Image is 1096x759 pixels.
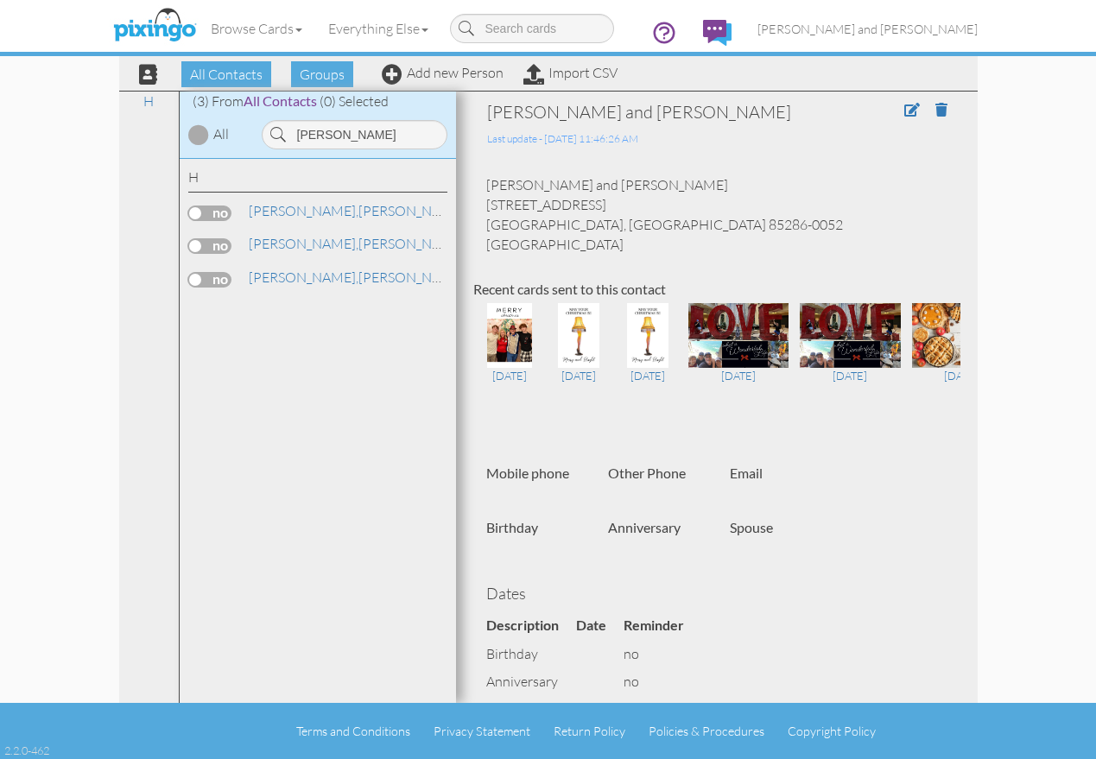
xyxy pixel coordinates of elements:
[450,14,614,43] input: Search cards
[180,92,456,111] div: (3) From
[473,175,960,254] div: [PERSON_NAME] and [PERSON_NAME] [STREET_ADDRESS] [GEOGRAPHIC_DATA], [GEOGRAPHIC_DATA] 85286-0052 ...
[608,465,686,481] strong: Other Phone
[481,368,539,383] div: [DATE]
[730,519,773,535] strong: Spouse
[315,7,441,50] a: Everything Else
[486,640,576,668] td: birthday
[213,124,229,144] div: All
[757,22,978,36] span: [PERSON_NAME] and [PERSON_NAME]
[550,368,608,383] div: [DATE]
[624,611,701,640] th: Reminder
[247,200,467,221] a: [PERSON_NAME]
[487,100,849,124] div: [PERSON_NAME] and [PERSON_NAME]
[487,132,638,145] span: Last update - [DATE] 11:46:26 AM
[247,233,467,254] a: [PERSON_NAME]
[744,7,991,51] a: [PERSON_NAME] and [PERSON_NAME]
[135,91,162,111] a: H
[249,202,358,219] span: [PERSON_NAME],
[576,611,624,640] th: Date
[249,269,358,286] span: [PERSON_NAME],
[800,326,901,384] a: [DATE]
[649,724,764,738] a: Policies & Procedures
[486,585,947,603] h4: Dates
[624,667,701,696] td: no
[109,4,200,47] img: pixingo logo
[434,724,530,738] a: Privacy Statement
[558,303,599,368] img: 108180-1-1702097472537-2717ec40099d5f12-qa.jpg
[554,724,625,738] a: Return Policy
[4,743,49,758] div: 2.2.0-462
[249,235,358,252] span: [PERSON_NAME],
[188,168,447,193] div: H
[486,611,576,640] th: Description
[800,368,901,383] div: [DATE]
[627,303,668,368] img: 108180-1-1702097472537-2717ec40099d5f12-qa.jpg
[486,667,576,696] td: anniversary
[550,326,608,384] a: [DATE]
[788,724,876,738] a: Copyright Policy
[800,303,901,368] img: 90233-1-1670705693538-fbc99a0459c3cb46-qa.jpg
[912,326,1010,384] a: [DATE]
[912,368,1010,383] div: [DATE]
[487,303,532,368] img: 125045-1-1733702390462-b8808399a027b361-qa.jpg
[473,281,666,297] strong: Recent cards sent to this contact
[688,326,789,384] a: [DATE]
[291,61,353,87] span: Groups
[244,92,317,109] span: All Contacts
[486,519,538,535] strong: Birthday
[198,7,315,50] a: Browse Cards
[730,465,763,481] strong: Email
[688,303,789,368] img: 90233-1-1670705693538-fbc99a0459c3cb46-qa.jpg
[481,326,539,384] a: [DATE]
[486,465,569,481] strong: Mobile phone
[247,267,604,288] a: [PERSON_NAME] and [PERSON_NAME]
[624,640,701,668] td: no
[320,92,389,110] span: (0) Selected
[619,368,677,383] div: [DATE]
[703,20,732,46] img: comments.svg
[382,64,504,81] a: Add new Person
[523,64,618,81] a: Import CSV
[296,724,410,738] a: Terms and Conditions
[619,326,677,384] a: [DATE]
[688,368,789,383] div: [DATE]
[181,61,271,87] span: All Contacts
[912,303,1010,368] img: 86832-1-1666032032630-1763e375b138756a-qa.jpg
[608,519,681,535] strong: Anniversary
